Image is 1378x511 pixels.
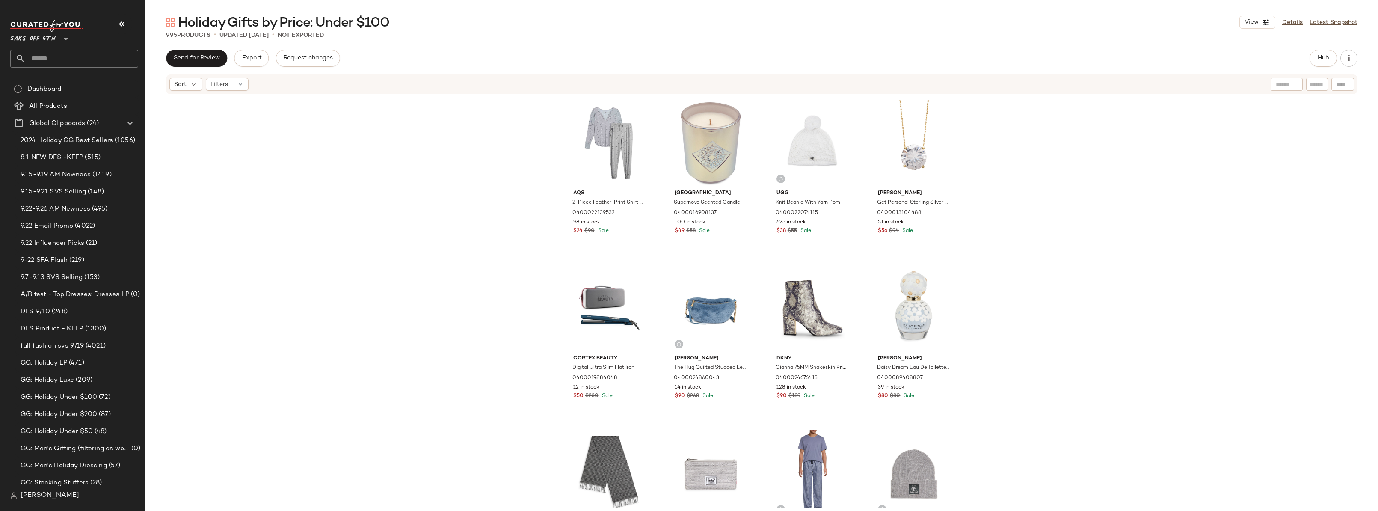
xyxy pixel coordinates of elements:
button: Export [234,50,269,67]
span: Digital Ultra Slim Flat Iron [572,364,634,372]
span: 9.22 Email Promo [21,221,73,231]
span: (153) [83,273,100,282]
span: Sale [701,393,713,399]
span: [PERSON_NAME] [21,490,79,501]
span: $38 [776,227,786,235]
img: svg%3e [778,176,783,181]
span: $55 [788,227,797,235]
span: $56 [878,227,887,235]
span: The Hug Quilted Studded Leather Convertible Sling Bag [674,364,746,372]
span: Sale [600,393,613,399]
span: 0400013104488 [877,209,922,217]
span: 2024 Holiday GG Best Sellers [21,136,113,146]
span: (495) [90,204,108,214]
span: DFS Product - KEEP [21,324,83,334]
span: View [1244,19,1259,26]
img: 0400022074115_IVORY [770,100,856,186]
a: Latest Snapshot [1310,18,1357,27]
span: $189 [788,392,800,400]
span: (1300) [83,324,107,334]
span: • [272,30,274,40]
span: 0400022074115 [776,209,818,217]
span: GG: Holiday Under $200 [21,410,97,419]
span: 9-22 SFA Flash [21,255,68,265]
button: View [1239,16,1275,29]
span: (4021) [84,341,106,351]
span: $24 [573,227,583,235]
span: [PERSON_NAME] [675,355,747,362]
span: GG: Holiday LP [21,358,67,368]
span: [PERSON_NAME] [878,355,950,362]
span: Saks OFF 5TH [10,29,56,45]
span: $268 [687,392,699,400]
img: 0400013104488 [871,100,957,186]
span: [PERSON_NAME] [878,190,950,197]
span: DFS 9/10 [21,307,50,317]
span: Daisy Dream Eau De Toilette Spray [877,364,949,372]
span: Sale [596,228,609,234]
span: 128 in stock [776,384,806,392]
img: svg%3e [14,85,22,93]
img: 0400016908137 [668,100,754,186]
span: Filters [210,80,228,89]
span: 9.22-9.26 AM Newness [21,204,90,214]
img: cfy_white_logo.C9jOOHJF.svg [10,20,83,32]
span: $230 [585,392,599,400]
span: 8.1 NEW DFS -KEEP [21,153,83,163]
span: Sale [799,228,811,234]
span: Dkny [776,355,849,362]
p: updated [DATE] [219,31,269,40]
span: GG: Holiday Luxe [21,375,74,385]
button: Request changes [276,50,340,67]
span: Ugg [776,190,849,197]
span: 9.7-9.13 SVS Selling [21,273,83,282]
span: 39 in stock [878,384,904,392]
span: 98 in stock [573,219,600,226]
span: (57) [107,461,121,471]
span: (515) [83,153,101,163]
span: $80 [878,392,888,400]
span: 51 in stock [878,219,904,226]
span: Request changes [283,55,333,62]
span: [GEOGRAPHIC_DATA] [675,190,747,197]
span: (1419) [91,170,112,180]
span: Sale [902,393,914,399]
span: Send for Review [173,55,220,62]
span: (87) [97,410,111,419]
span: 0400089408807 [877,374,923,382]
span: Supernova Scented Candle [674,199,740,207]
span: Cortex Beauty [573,355,646,362]
span: All Products [29,101,67,111]
img: svg%3e [10,492,17,499]
img: 0400089408807 [871,265,957,351]
span: Sale [901,228,913,234]
span: (219) [68,255,84,265]
span: (248) [50,307,68,317]
span: Holiday Gifts by Price: Under $100 [178,15,389,32]
span: 14 in stock [675,384,701,392]
p: Not Exported [278,31,324,40]
span: Global Clipboards [29,119,85,128]
span: (21) [84,238,98,248]
span: 2-Piece Feather-Print Shirt & Pants Pajama Set [572,199,645,207]
span: 100 in stock [675,219,705,226]
span: (48) [93,427,107,437]
span: (471) [67,358,84,368]
span: Export [241,55,261,62]
button: Hub [1310,50,1337,67]
span: $90 [584,227,595,235]
div: Products [166,31,210,40]
span: fall fashion svs 9/19 [21,341,84,351]
span: Knit Beanie With Yarn Pom [776,199,840,207]
span: 995 [166,32,177,39]
span: (4022) [73,221,95,231]
span: $58 [686,227,696,235]
span: (0) [129,290,140,300]
span: $90 [675,392,685,400]
span: (1056) [113,136,135,146]
span: Sale [697,228,710,234]
span: GG: Holiday Under $100 [21,392,97,402]
span: A/B test - Top Dresses: Dresses LP [21,290,129,300]
span: Cianna 75MM Snakeskin Print Ankle Boots [776,364,848,372]
span: $49 [675,227,685,235]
